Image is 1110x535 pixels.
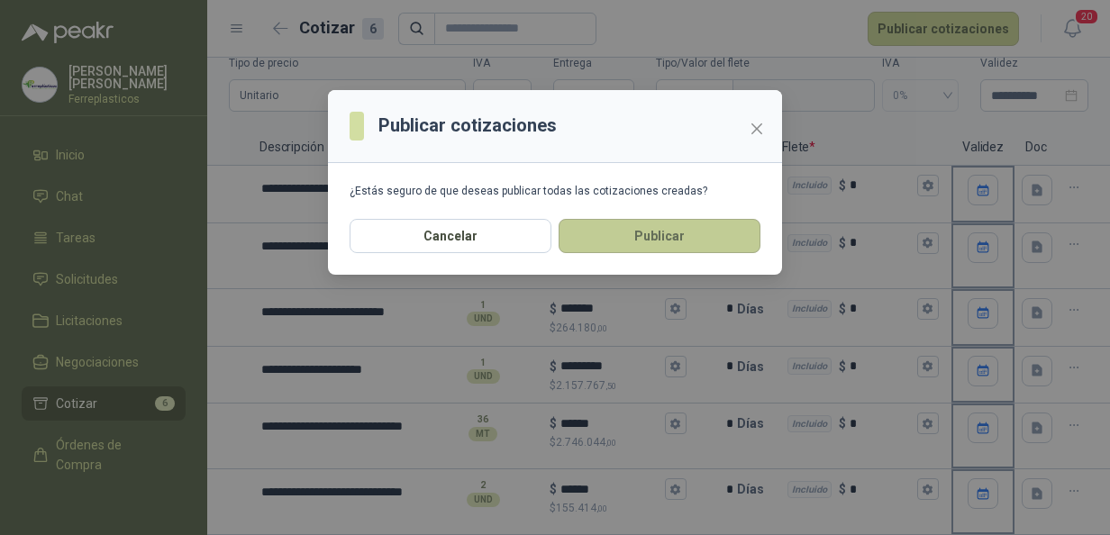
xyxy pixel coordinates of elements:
button: Close [742,114,771,143]
div: ¿Estás seguro de que deseas publicar todas las cotizaciones creadas? [350,185,760,197]
span: close [750,122,764,136]
button: Publicar [559,219,760,253]
h3: Publicar cotizaciones [378,112,557,140]
button: Cancelar [350,219,551,253]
